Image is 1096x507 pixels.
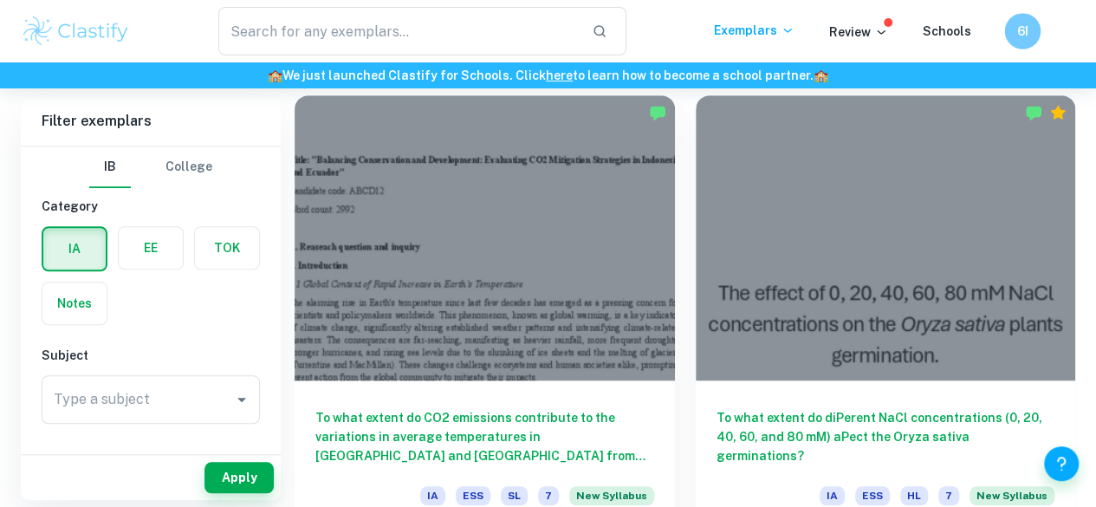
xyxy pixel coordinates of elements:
[204,462,274,493] button: Apply
[814,68,828,82] span: 🏫
[42,197,260,216] h6: Category
[649,104,666,121] img: Marked
[420,486,445,505] span: IA
[3,66,1093,85] h6: We just launched Clastify for Schools. Click to learn how to become a school partner.
[21,14,131,49] img: Clastify logo
[1004,13,1041,49] button: 6I
[230,387,254,412] button: Open
[89,146,131,188] button: IB
[89,146,212,188] div: Filter type choice
[938,486,959,505] span: 7
[42,283,107,324] button: Notes
[546,68,573,82] a: here
[218,7,578,55] input: Search for any exemplars...
[42,346,260,365] h6: Subject
[1025,104,1042,121] img: Marked
[501,486,528,505] span: SL
[456,486,490,505] span: ESS
[119,227,183,269] button: EE
[268,68,282,82] span: 🏫
[923,24,971,38] a: Schools
[717,408,1055,465] h6: To what extent do diPerent NaCl concentrations (0, 20, 40, 60, and 80 mM) aPect the Oryza sativa ...
[820,486,845,505] span: IA
[714,21,794,40] p: Exemplars
[195,227,259,269] button: TOK
[1012,22,1033,42] h6: 6I
[538,486,559,505] span: 7
[855,486,890,505] span: ESS
[1049,104,1067,121] div: Premium
[900,486,928,505] span: HL
[1044,446,1079,481] button: Help and Feedback
[829,23,888,42] p: Review
[315,408,654,465] h6: To what extent do CO2 emissions contribute to the variations in average temperatures in [GEOGRAPH...
[21,97,281,146] h6: Filter exemplars
[970,486,1054,505] span: New Syllabus
[43,228,106,270] button: IA
[569,486,654,505] span: New Syllabus
[165,146,212,188] button: College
